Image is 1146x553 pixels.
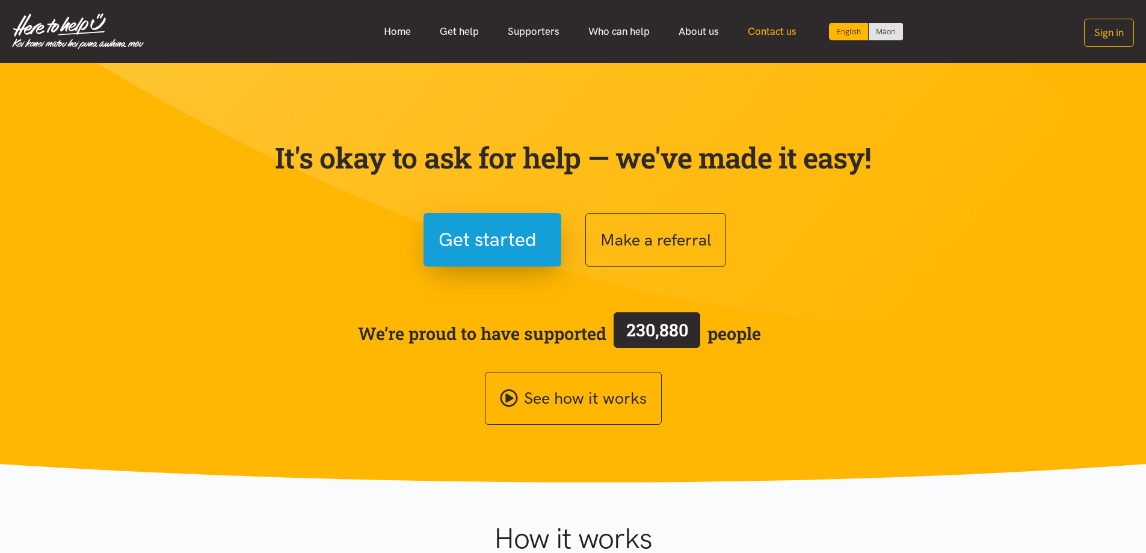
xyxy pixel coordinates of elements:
[606,310,707,357] a: 230,880
[664,19,733,45] a: About us
[273,140,874,175] p: It's okay to ask for help — we've made it easy!
[493,19,574,45] a: Supporters
[369,19,425,45] a: Home
[733,19,811,45] a: Contact us
[626,318,688,341] span: 230,880
[439,224,537,255] span: Get started
[829,23,869,40] div: Current language
[829,23,904,40] div: Language toggle
[425,19,493,45] a: Get help
[358,310,761,357] span: We’re proud to have supported people
[574,19,664,45] a: Who can help
[585,213,726,267] button: Make a referral
[424,213,561,267] button: Get started
[869,23,903,40] a: Switch to Te Reo Māori
[1084,19,1134,47] button: Sign in
[485,372,662,425] a: See how it works
[12,13,144,49] img: Home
